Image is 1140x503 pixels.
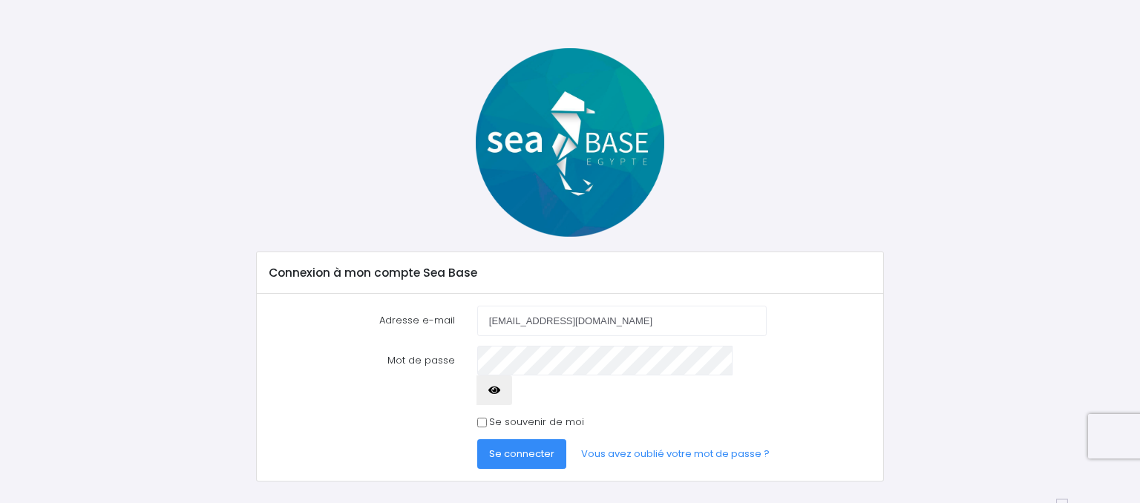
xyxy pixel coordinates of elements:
[489,415,584,430] label: Se souvenir de moi
[258,346,466,406] label: Mot de passe
[489,447,554,461] span: Se connecter
[569,439,782,469] a: Vous avez oublié votre mot de passe ?
[258,306,466,335] label: Adresse e-mail
[257,252,882,294] div: Connexion à mon compte Sea Base
[477,439,566,469] button: Se connecter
